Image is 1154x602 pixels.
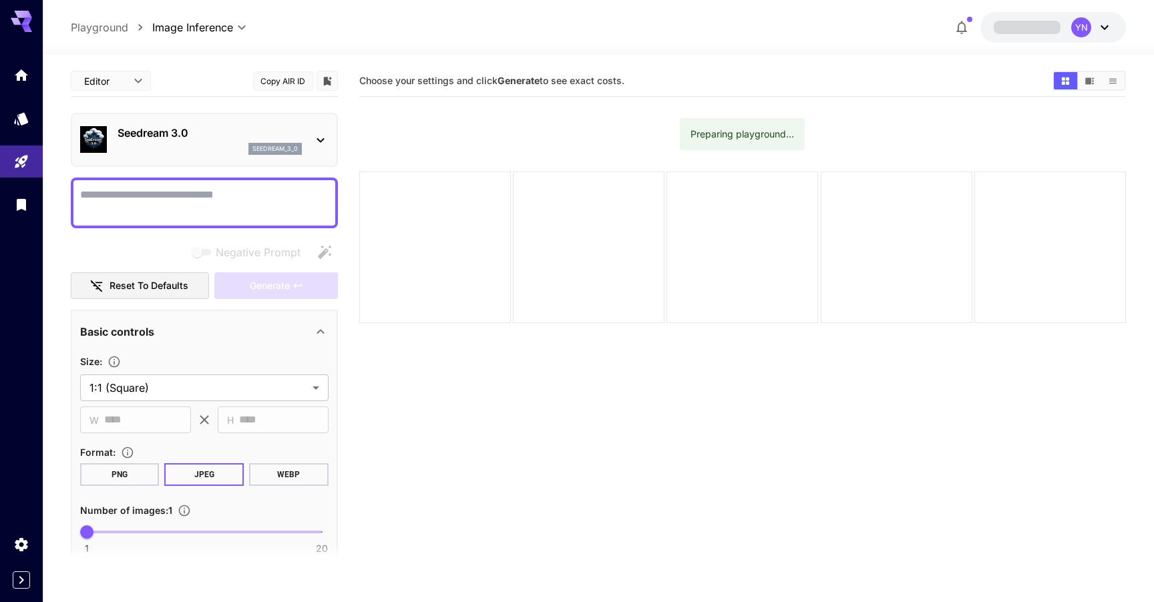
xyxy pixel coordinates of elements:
[172,504,196,517] button: Specify how many images to generate in a single request. Each image generation will be charged se...
[89,380,307,396] span: 1:1 (Square)
[80,446,116,458] span: Format :
[227,412,234,428] span: H
[118,125,302,141] p: Seedream 3.0
[1071,17,1091,37] div: YN
[80,356,102,367] span: Size :
[1052,71,1126,91] div: Show images in grid viewShow images in video viewShow images in list view
[13,571,30,589] button: Expand sidebar
[498,75,540,86] b: Generate
[980,12,1126,43] button: YN
[152,19,233,35] span: Image Inference
[13,196,29,213] div: Library
[1054,72,1077,89] button: Show images in grid view
[80,119,329,160] div: Seedream 3.0seedream_3_0
[164,463,244,486] button: JPEG
[1078,72,1101,89] button: Show images in video view
[253,71,313,91] button: Copy AIR ID
[321,73,333,89] button: Add to library
[80,505,172,516] span: Number of images : 1
[116,446,140,459] button: Choose the file format for the output image.
[84,74,126,88] span: Editor
[359,75,624,86] span: Choose your settings and click to see exact costs.
[80,463,160,486] button: PNG
[80,316,329,348] div: Basic controls
[71,272,210,300] button: Reset to defaults
[71,19,128,35] a: Playground
[249,463,329,486] button: WEBP
[13,536,29,553] div: Settings
[252,144,298,154] p: seedream_3_0
[691,122,794,146] div: Preparing playground...
[102,355,126,368] button: Adjust the dimensions of the generated image by specifying its width and height in pixels, or sel...
[13,154,29,170] div: Playground
[71,19,152,35] nav: breadcrumb
[216,244,301,260] span: Negative Prompt
[189,244,311,260] span: Negative prompts are not compatible with the selected model.
[89,412,99,428] span: W
[1101,72,1125,89] button: Show images in list view
[13,110,29,127] div: Models
[316,542,328,555] span: 20
[80,324,154,340] p: Basic controls
[13,67,29,83] div: Home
